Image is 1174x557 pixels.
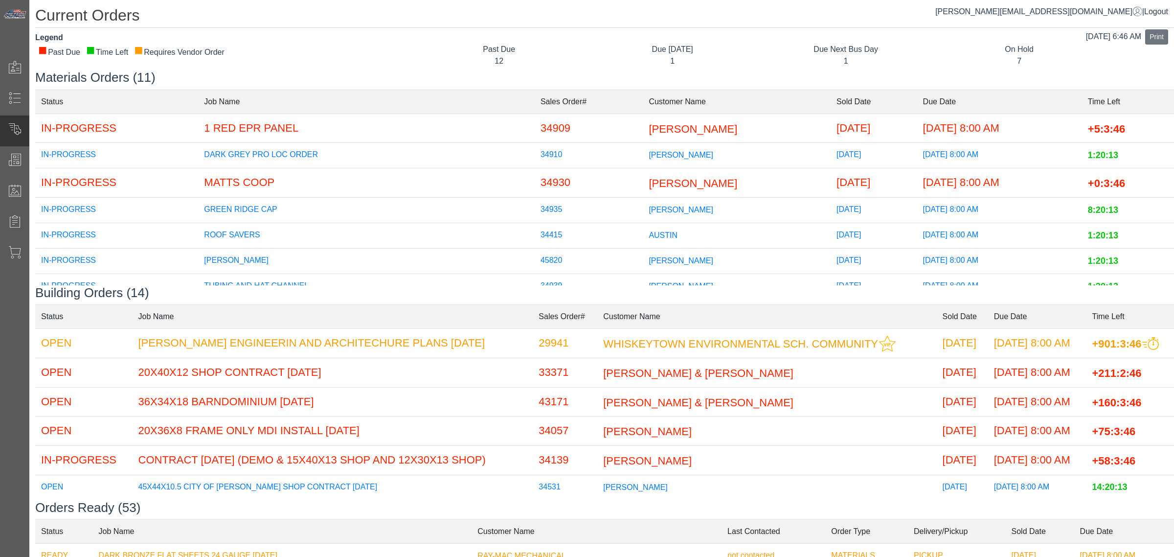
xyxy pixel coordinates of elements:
[35,274,198,299] td: IN-PROGRESS
[940,44,1098,55] div: On Hold
[35,304,133,328] td: Status
[831,248,917,274] td: [DATE]
[937,304,988,328] td: Sold Date
[535,168,643,198] td: 34930
[133,387,533,417] td: 36X34X18 BARNDOMINIUM [DATE]
[533,387,597,417] td: 43171
[198,248,535,274] td: [PERSON_NAME]
[988,328,1086,358] td: [DATE] 8:00 AM
[643,90,831,114] td: Customer Name
[879,335,896,352] img: This customer should be prioritized
[917,223,1082,248] td: [DATE] 8:00 AM
[649,231,677,239] span: AUSTIN
[937,475,988,500] td: [DATE]
[134,46,225,58] div: Requires Vendor Order
[1092,483,1128,492] span: 14:20:13
[917,168,1082,198] td: [DATE] 8:00 AM
[535,248,643,274] td: 45820
[831,143,917,168] td: [DATE]
[35,248,198,274] td: IN-PROGRESS
[35,500,1174,515] h3: Orders Ready (53)
[198,223,535,248] td: ROOF SAVERS
[1145,29,1168,45] button: Print
[420,55,578,67] div: 12
[198,274,535,299] td: TUBING AND HAT CHANNEL
[917,143,1082,168] td: [DATE] 8:00 AM
[937,417,988,446] td: [DATE]
[917,114,1082,143] td: [DATE] 8:00 AM
[767,44,925,55] div: Due Next Bus Day
[35,223,198,248] td: IN-PROGRESS
[603,425,692,438] span: [PERSON_NAME]
[35,328,133,358] td: OPEN
[831,168,917,198] td: [DATE]
[603,455,692,467] span: [PERSON_NAME]
[593,55,751,67] div: 1
[825,519,908,543] td: Order Type
[1088,231,1118,240] span: 1:20:13
[988,358,1086,387] td: [DATE] 8:00 AM
[1088,205,1118,215] span: 8:20:13
[1086,32,1142,41] span: [DATE] 6:46 AM
[831,274,917,299] td: [DATE]
[649,206,713,214] span: [PERSON_NAME]
[198,197,535,223] td: GREEN RIDGE CAP
[35,6,1174,28] h1: Current Orders
[535,90,643,114] td: Sales Order#
[1092,425,1136,438] span: +75:3:46
[603,367,793,379] span: [PERSON_NAME] & [PERSON_NAME]
[535,223,643,248] td: 34415
[533,417,597,446] td: 34057
[988,417,1086,446] td: [DATE] 8:00 AM
[533,328,597,358] td: 29941
[722,519,825,543] td: Last Contacted
[533,475,597,500] td: 34531
[831,90,917,114] td: Sold Date
[198,168,535,198] td: MATTS COOP
[1092,367,1142,379] span: +211:2:46
[533,304,597,328] td: Sales Order#
[831,197,917,223] td: [DATE]
[133,304,533,328] td: Job Name
[1144,7,1168,16] span: Logout
[649,151,713,159] span: [PERSON_NAME]
[831,223,917,248] td: [DATE]
[649,177,737,189] span: [PERSON_NAME]
[35,90,198,114] td: Status
[35,197,198,223] td: IN-PROGRESS
[1006,519,1074,543] td: Sold Date
[917,90,1082,114] td: Due Date
[133,328,533,358] td: [PERSON_NAME] ENGINEERIN AND ARCHITECHURE PLANS [DATE]
[937,358,988,387] td: [DATE]
[38,46,47,53] div: ■
[472,519,722,543] td: Customer Name
[649,256,713,265] span: [PERSON_NAME]
[38,46,80,58] div: Past Due
[1082,90,1174,114] td: Time Left
[35,143,198,168] td: IN-PROGRESS
[1086,304,1174,328] td: Time Left
[603,337,878,349] span: WHISKEYTOWN ENVIRONMENTAL SCH. COMMUNITY
[937,387,988,417] td: [DATE]
[1092,337,1142,349] span: +901:3:46
[35,519,93,543] td: Status
[535,197,643,223] td: 34935
[935,6,1168,18] div: |
[535,114,643,143] td: 34909
[988,387,1086,417] td: [DATE] 8:00 AM
[86,46,128,58] div: Time Left
[35,387,133,417] td: OPEN
[597,304,936,328] td: Customer Name
[1088,150,1118,160] span: 1:20:13
[35,446,133,475] td: IN-PROGRESS
[988,475,1086,500] td: [DATE] 8:00 AM
[935,7,1142,16] a: [PERSON_NAME][EMAIL_ADDRESS][DOMAIN_NAME]
[767,55,925,67] div: 1
[940,55,1098,67] div: 7
[35,285,1174,301] h3: Building Orders (14)
[593,44,751,55] div: Due [DATE]
[917,274,1082,299] td: [DATE] 8:00 AM
[420,44,578,55] div: Past Due
[198,143,535,168] td: DARK GREY PRO LOC ORDER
